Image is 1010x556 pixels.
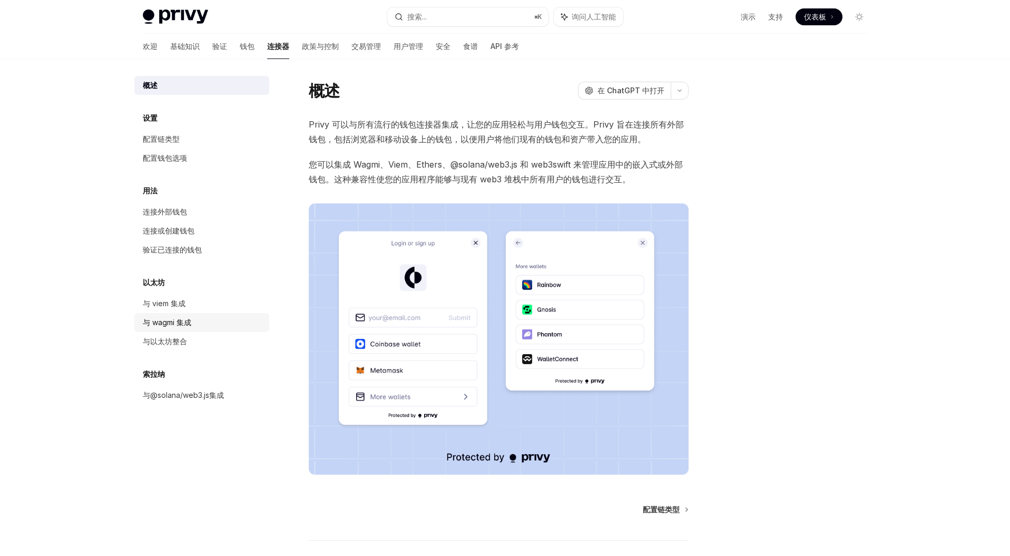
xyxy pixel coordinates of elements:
font: 用户管理 [394,42,423,51]
font: Privy 可以与所有流行的钱包连接器集成，让您的应用轻松与用户钱包交互。Privy 旨在连接所有外部钱包，包括浏览器和移动设备上的钱包，以便用户将他们现有的钱包和资产带入您的应用。 [309,119,684,144]
font: 验证 [212,42,227,51]
font: 索拉纳 [143,369,165,378]
font: 询问人工智能 [572,12,616,21]
a: 连接或创建钱包 [134,221,269,240]
a: 连接外部钱包 [134,202,269,221]
font: 以太坊 [143,278,165,287]
a: 仪表板 [796,8,842,25]
a: API 参考 [491,34,519,59]
a: 用户管理 [394,34,423,59]
font: 支持 [768,12,783,21]
a: 验证已连接的钱包 [134,240,269,259]
font: 配置钱包选项 [143,153,187,162]
a: 配置链类型 [134,130,269,149]
a: 与以太坊整合 [134,332,269,351]
font: K [537,13,542,21]
a: 演示 [741,12,756,22]
font: 配置链类型 [143,134,180,143]
font: 连接器 [267,42,289,51]
font: 在 ChatGPT 中打开 [597,86,664,95]
a: 安全 [436,34,450,59]
font: 安全 [436,42,450,51]
a: 与 viem 集成 [134,294,269,313]
a: 欢迎 [143,34,158,59]
button: 搜索...⌘K [387,7,548,26]
font: 配置链类型 [643,505,680,514]
font: 连接或创建钱包 [143,226,194,235]
img: 灯光标志 [143,9,208,24]
a: 基础知识 [170,34,200,59]
a: 概述 [134,76,269,95]
button: 询问人工智能 [554,7,623,26]
font: 与@solana/web3.js集成 [143,391,224,399]
font: 用法 [143,186,158,195]
a: 连接器 [267,34,289,59]
font: 交易管理 [351,42,381,51]
a: 验证 [212,34,227,59]
a: 支持 [768,12,783,22]
font: API 参考 [491,42,519,51]
a: 配置链类型 [643,504,688,515]
button: 切换暗模式 [851,8,868,25]
img: 连接器3 [309,203,689,475]
font: 欢迎 [143,42,158,51]
font: 演示 [741,12,756,21]
a: 政策与控制 [302,34,339,59]
button: 在 ChatGPT 中打开 [578,82,671,100]
font: 食谱 [463,42,478,51]
a: 食谱 [463,34,478,59]
font: 连接外部钱包 [143,207,187,216]
a: 与@solana/web3.js集成 [134,386,269,405]
a: 交易管理 [351,34,381,59]
font: 搜索... [407,12,427,21]
font: 与 wagmi 集成 [143,318,191,327]
a: 配置钱包选项 [134,149,269,168]
font: 您可以集成 Wagmi、Viem、Ethers、@solana/web3.js 和 web3swift 来管理应用中的嵌入式或外部钱包。这种兼容性使您的应用程序能够与现有 web3 堆栈中所有用... [309,159,683,184]
font: 与 viem 集成 [143,299,185,308]
font: 钱包 [240,42,254,51]
font: 仪表板 [804,12,826,21]
a: 与 wagmi 集成 [134,313,269,332]
font: ⌘ [534,13,537,21]
font: 基础知识 [170,42,200,51]
a: 钱包 [240,34,254,59]
font: 概述 [143,81,158,90]
font: 验证已连接的钱包 [143,245,202,254]
font: 政策与控制 [302,42,339,51]
font: 与以太坊整合 [143,337,187,346]
font: 设置 [143,113,158,122]
font: 概述 [309,81,340,100]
